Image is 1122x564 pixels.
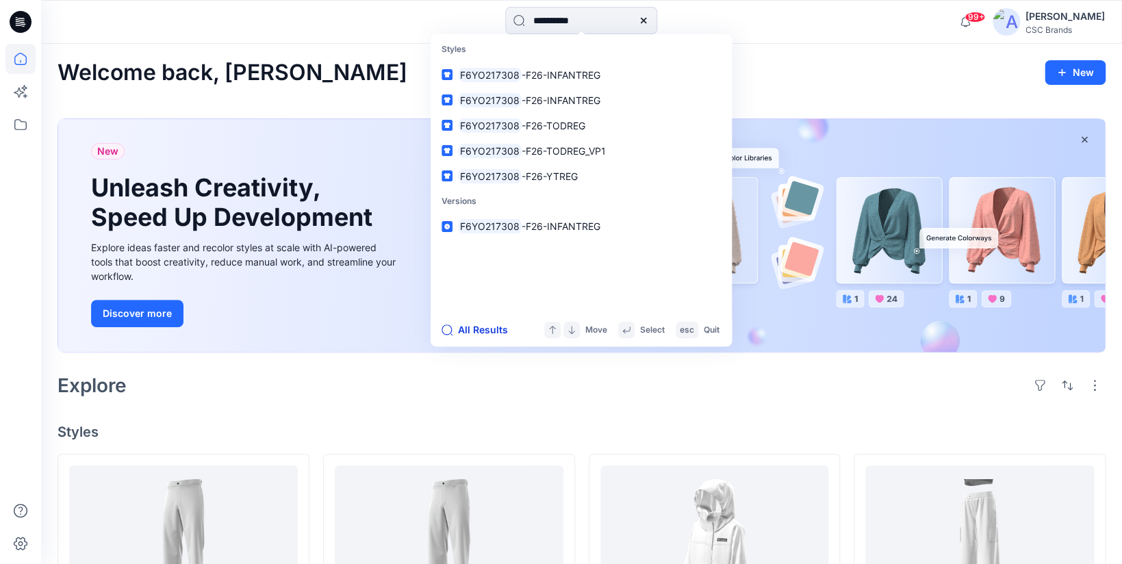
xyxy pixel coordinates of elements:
p: esc [680,323,694,337]
div: Explore ideas faster and recolor styles at scale with AI-powered tools that boost creativity, red... [91,240,399,283]
span: New [97,143,118,159]
a: F6YO217308-F26-TODREG_VP1 [433,138,729,164]
h2: Welcome back, [PERSON_NAME] [58,60,407,86]
mark: F6YO217308 [458,168,522,184]
img: avatar [993,8,1020,36]
button: New [1045,60,1106,85]
p: Quit [704,323,719,337]
a: F6YO217308-F26-TODREG [433,113,729,138]
span: -F26-TODREG_VP1 [522,145,606,157]
div: CSC Brands [1025,25,1105,35]
span: -F26-INFANTREG [522,220,600,232]
h1: Unleash Creativity, Speed Up Development [91,173,379,232]
span: -F26-TODREG [522,120,585,131]
span: -F26-INFANTREG [522,94,600,106]
span: 99+ [965,12,985,23]
p: Styles [433,37,729,62]
p: Move [585,323,607,337]
a: Discover more [91,300,399,327]
mark: F6YO217308 [458,67,522,83]
mark: F6YO217308 [458,92,522,108]
a: F6YO217308-F26-YTREG [433,164,729,189]
mark: F6YO217308 [458,118,522,133]
p: Versions [433,189,729,214]
mark: F6YO217308 [458,143,522,159]
button: All Results [442,322,517,338]
h2: Explore [58,374,127,396]
div: [PERSON_NAME] [1025,8,1105,25]
a: F6YO217308-F26-INFANTREG [433,214,729,239]
button: Discover more [91,300,183,327]
p: Select [640,323,665,337]
a: F6YO217308-F26-INFANTREG [433,62,729,88]
h4: Styles [58,424,1106,440]
a: F6YO217308-F26-INFANTREG [433,88,729,113]
mark: F6YO217308 [458,218,522,234]
span: -F26-INFANTREG [522,69,600,81]
span: -F26-YTREG [522,170,578,182]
